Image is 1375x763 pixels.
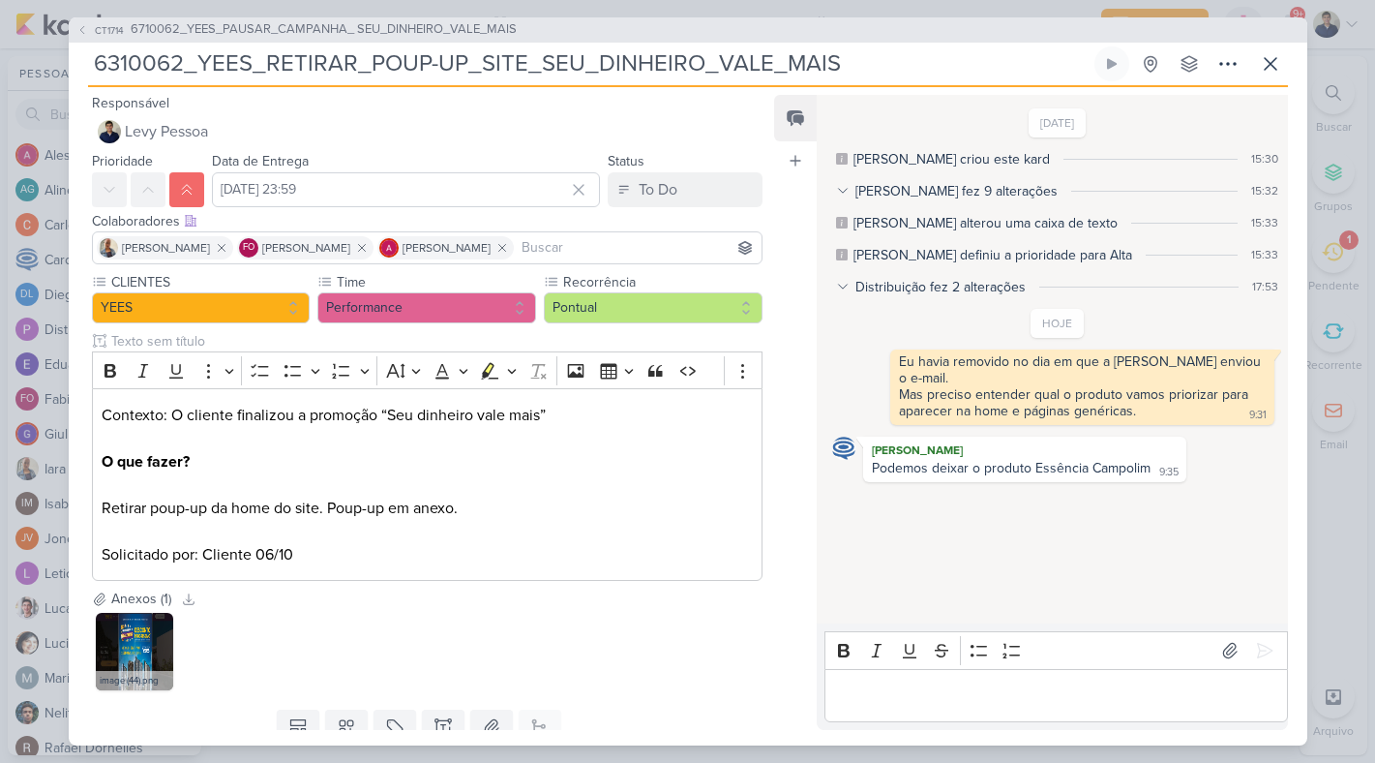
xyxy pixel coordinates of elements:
[824,669,1287,722] div: Editor editing area: main
[109,272,311,292] label: CLIENTES
[335,272,536,292] label: Time
[92,114,763,149] button: Levy Pessoa
[544,292,762,323] button: Pontual
[92,211,763,231] div: Colaboradores
[853,149,1050,169] div: Caroline criou este kard
[608,153,644,169] label: Status
[836,249,848,260] div: Este log é visível à todos no kard
[853,245,1132,265] div: Caroline definiu a prioridade para Alta
[518,236,759,259] input: Buscar
[855,277,1026,297] div: Distribuição fez 2 alterações
[239,238,258,258] div: Fabio Oliveira
[88,46,1091,81] input: Kard Sem Título
[92,351,763,389] div: Editor toolbar
[608,172,762,207] button: To Do
[836,153,848,165] div: Este log é visível à todos no kard
[125,120,208,143] span: Levy Pessoa
[836,217,848,229] div: Este log é visível à todos no kard
[1252,278,1278,295] div: 17:53
[561,272,762,292] label: Recorrência
[1251,182,1278,199] div: 15:32
[262,239,350,257] span: [PERSON_NAME]
[92,153,153,169] label: Prioridade
[92,95,169,111] label: Responsável
[1104,56,1120,72] div: Ligar relógio
[317,292,536,323] button: Performance
[872,460,1151,476] div: Podemos deixar o produto Essência Campolim
[832,437,855,460] img: Caroline Traven De Andrade
[379,238,399,258] img: Alessandra Gomes
[639,178,677,201] div: To Do
[899,386,1252,419] div: Mas preciso entender qual o produto vamos priorizar para aparecer na home e páginas genéricas.
[102,404,752,566] p: Contexto: O cliente finalizou a promoção “Seu dinheiro vale mais” Retirar poup-up da home do site...
[1249,408,1267,423] div: 9:31
[403,239,491,257] span: [PERSON_NAME]
[99,238,118,258] img: Iara Santos
[96,613,173,690] img: rjUxziHtM1WtNh8sSB8BnBhwe4eSRNUa0TQUA3mG.jpg
[867,441,1182,460] div: [PERSON_NAME]
[111,589,171,609] div: Anexos (1)
[855,181,1058,201] div: [PERSON_NAME] fez 9 alterações
[899,353,1265,386] div: Eu havia removido no dia em que a [PERSON_NAME] enviou o e-mail.
[1159,465,1179,480] div: 9:35
[96,671,173,690] div: image (44).png
[212,153,309,169] label: Data de Entrega
[1251,246,1278,263] div: 15:33
[92,388,763,581] div: Editor editing area: main
[853,213,1118,233] div: Caroline alterou uma caixa de texto
[824,631,1287,669] div: Editor toolbar
[107,331,763,351] input: Texto sem título
[212,172,601,207] input: Select a date
[122,239,210,257] span: [PERSON_NAME]
[243,243,254,253] p: FO
[1251,214,1278,231] div: 15:33
[92,292,311,323] button: YEES
[98,120,121,143] img: Levy Pessoa
[1251,150,1278,168] div: 15:30
[102,452,190,472] strong: O que fazer?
